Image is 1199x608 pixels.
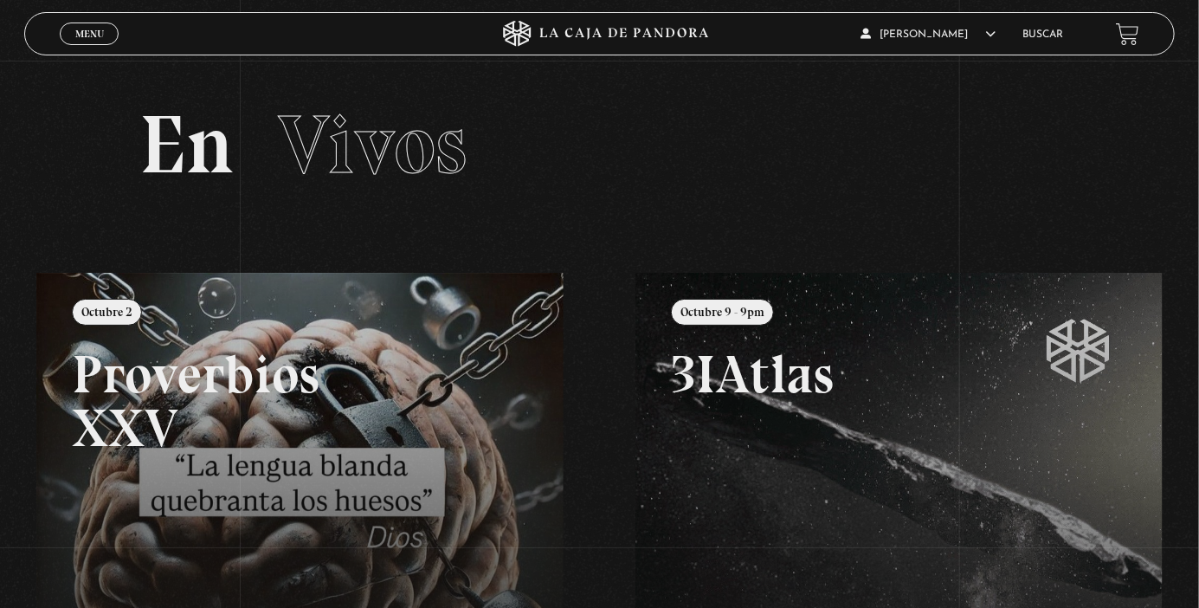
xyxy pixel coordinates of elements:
[1023,29,1064,40] a: Buscar
[69,43,110,55] span: Cerrar
[75,29,104,39] span: Menu
[139,104,1060,186] h2: En
[861,29,996,40] span: [PERSON_NAME]
[1116,23,1139,46] a: View your shopping cart
[278,95,467,194] span: Vivos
